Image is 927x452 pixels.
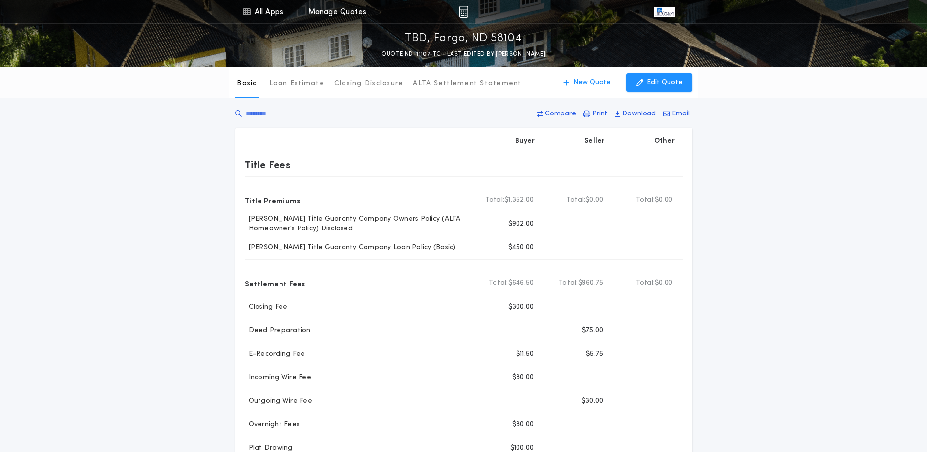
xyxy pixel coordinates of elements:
[245,420,300,429] p: Overnight Fees
[655,195,672,205] span: $0.00
[626,73,692,92] button: Edit Quote
[269,79,324,89] p: Loan Estimate
[559,278,578,288] b: Total:
[655,278,672,288] span: $0.00
[584,136,605,146] p: Seller
[578,278,604,288] span: $960.75
[485,195,505,205] b: Total:
[585,195,603,205] span: $0.00
[245,214,473,234] p: [PERSON_NAME] Title Guaranty Company Owners Policy (ALTA Homeowner's Policy) Disclosed
[566,195,586,205] b: Total:
[512,373,534,383] p: $30.00
[245,349,305,359] p: E-Recording Fee
[508,219,534,229] p: $902.00
[245,275,305,291] p: Settlement Fees
[334,79,404,89] p: Closing Disclosure
[545,109,576,119] p: Compare
[504,195,534,205] span: $1,352.00
[489,278,508,288] b: Total:
[636,195,655,205] b: Total:
[612,105,659,123] button: Download
[245,192,301,208] p: Title Premiums
[636,278,655,288] b: Total:
[245,396,312,406] p: Outgoing Wire Fee
[647,78,683,88] p: Edit Quote
[554,73,621,92] button: New Quote
[381,49,545,59] p: QUOTE ND-11107-TC - LAST EDITED BY [PERSON_NAME]
[581,105,610,123] button: Print
[245,243,456,252] p: [PERSON_NAME] Title Guaranty Company Loan Policy (Basic)
[237,79,257,89] p: Basic
[582,396,604,406] p: $30.00
[654,136,674,146] p: Other
[508,302,534,312] p: $300.00
[516,349,534,359] p: $11.50
[592,109,607,119] p: Print
[515,136,535,146] p: Buyer
[245,302,288,312] p: Closing Fee
[245,157,291,173] p: Title Fees
[413,79,521,89] p: ALTA Settlement Statement
[622,109,656,119] p: Download
[586,349,603,359] p: $5.75
[512,420,534,429] p: $30.00
[660,105,692,123] button: Email
[582,326,604,336] p: $75.00
[245,326,311,336] p: Deed Preparation
[508,243,534,252] p: $450.00
[459,6,468,18] img: img
[672,109,690,119] p: Email
[508,278,534,288] span: $646.50
[654,7,674,17] img: vs-icon
[573,78,611,88] p: New Quote
[534,105,579,123] button: Compare
[245,373,311,383] p: Incoming Wire Fee
[405,31,522,46] p: TBD, Fargo, ND 58104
